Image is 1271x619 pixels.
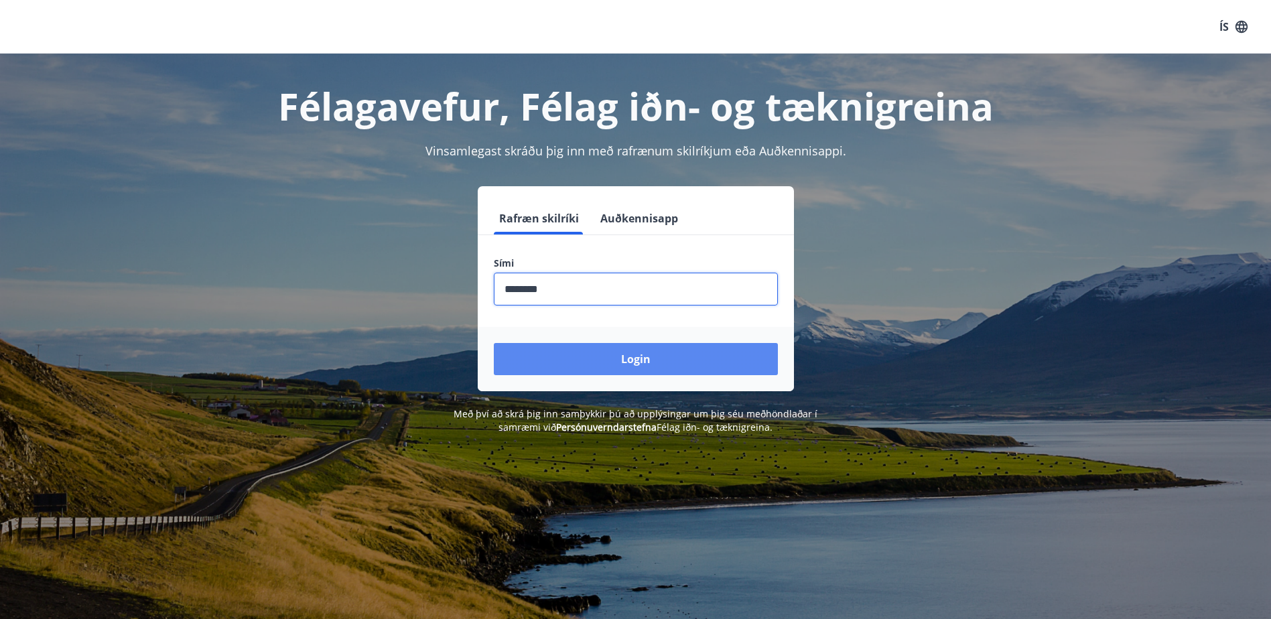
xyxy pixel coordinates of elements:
button: Auðkennisapp [595,202,683,234]
button: Login [494,343,778,375]
span: Vinsamlegast skráðu þig inn með rafrænum skilríkjum eða Auðkennisappi. [425,143,846,159]
a: Persónuverndarstefna [556,421,657,433]
button: Rafræn skilríki [494,202,584,234]
button: ÍS [1212,15,1255,39]
h1: Félagavefur, Félag iðn- og tæknigreina [170,80,1102,131]
label: Sími [494,257,778,270]
span: Með því að skrá þig inn samþykkir þú að upplýsingar um þig séu meðhöndlaðar í samræmi við Félag i... [454,407,817,433]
